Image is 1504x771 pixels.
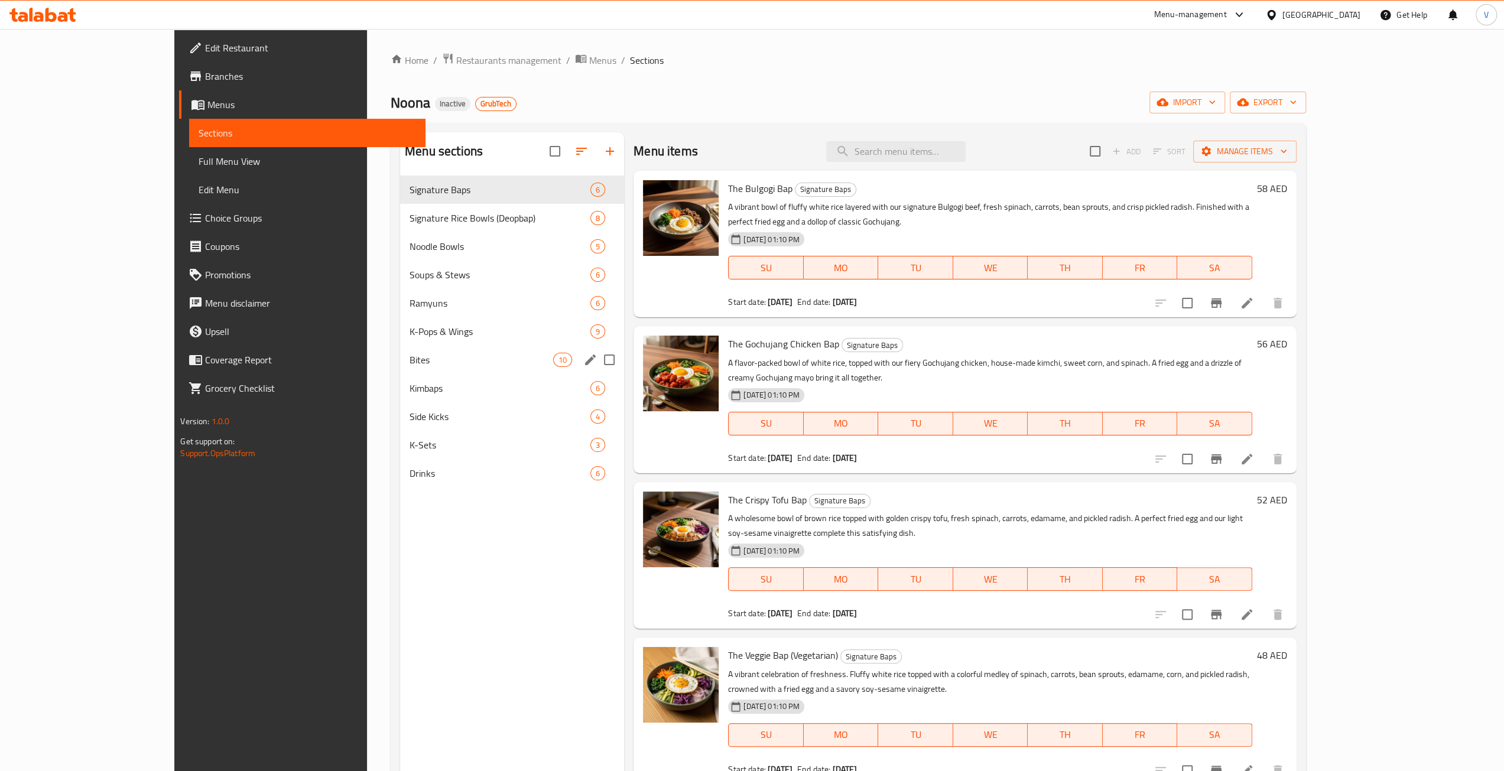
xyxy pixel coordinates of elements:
a: Promotions [179,261,425,289]
div: items [553,353,572,367]
button: delete [1263,289,1292,317]
span: 6 [591,269,605,281]
li: / [433,53,437,67]
button: SA [1177,412,1252,435]
span: TH [1032,259,1098,276]
span: TU [883,415,948,432]
span: TH [1032,571,1098,588]
b: [DATE] [768,450,792,466]
button: Branch-specific-item [1202,445,1230,473]
button: FR [1103,412,1178,435]
span: [DATE] 01:10 PM [739,701,804,712]
span: Menus [589,53,616,67]
span: TH [1032,726,1098,743]
div: items [590,239,605,253]
span: Restaurants management [456,53,561,67]
button: delete [1263,445,1292,473]
nav: Menu sections [400,171,624,492]
span: Edit Menu [199,183,416,197]
span: SU [733,415,798,432]
a: Edit menu item [1240,607,1254,622]
button: MO [804,723,879,747]
span: 6 [591,468,605,479]
div: K-Pops & Wings9 [400,317,624,346]
button: export [1230,92,1306,113]
a: Coverage Report [179,346,425,374]
span: SU [733,259,798,276]
span: FR [1107,259,1173,276]
a: Full Menu View [189,147,425,175]
span: TU [883,259,948,276]
button: TH [1028,256,1103,279]
span: End date: [797,606,830,621]
div: Kimbaps [410,381,590,395]
span: 4 [591,411,605,422]
span: Coupons [205,239,416,253]
button: TH [1028,723,1103,747]
span: 6 [591,298,605,309]
p: A flavor-packed bowl of white rice, topped with our fiery Gochujang chicken, house-made kimchi, s... [728,356,1252,385]
span: Drinks [410,466,590,480]
span: SA [1182,571,1248,588]
div: Signature Baps [842,338,903,352]
span: The Gochujang Chicken Bap [728,335,839,353]
b: [DATE] [768,294,792,310]
span: Signature Rice Bowls (Deopbap) [410,211,590,225]
div: items [590,183,605,197]
button: FR [1103,567,1178,591]
button: SU [728,412,803,435]
button: Branch-specific-item [1202,289,1230,317]
li: / [566,53,570,67]
span: Sections [199,126,416,140]
b: [DATE] [768,606,792,621]
span: TU [883,726,948,743]
span: 1.0.0 [212,414,230,429]
span: FR [1107,726,1173,743]
button: WE [953,723,1028,747]
a: Branches [179,62,425,90]
p: A vibrant celebration of freshness. Fluffy white rice topped with a colorful medley of spinach, c... [728,667,1252,697]
b: [DATE] [832,294,857,310]
a: Menus [575,53,616,68]
span: The Crispy Tofu Bap [728,491,807,509]
span: SA [1182,726,1248,743]
span: Full Menu View [199,154,416,168]
span: Coverage Report [205,353,416,367]
button: WE [953,567,1028,591]
span: Menus [207,97,416,112]
div: Noodle Bowls5 [400,232,624,261]
button: SA [1177,567,1252,591]
div: Menu-management [1154,8,1227,22]
span: Ramyuns [410,296,590,310]
img: The Veggie Bap (Vegetarian) [643,647,719,723]
p: A vibrant bowl of fluffy white rice layered with our signature Bulgogi beef, fresh spinach, carro... [728,200,1252,229]
button: FR [1103,723,1178,747]
span: Start date: [728,450,766,466]
span: Bites [410,353,553,367]
div: Bites10edit [400,346,624,374]
span: Noodle Bowls [410,239,590,253]
button: MO [804,412,879,435]
span: [DATE] 01:10 PM [739,389,804,401]
a: Sections [189,119,425,147]
div: Ramyuns6 [400,289,624,317]
span: 8 [591,213,605,224]
span: MO [808,259,874,276]
a: Edit menu item [1240,296,1254,310]
div: Signature Baps [840,649,902,663]
div: Soups & Stews [410,268,590,282]
span: 10 [554,354,571,366]
span: K-Sets [410,438,590,452]
span: Select section [1083,139,1107,164]
span: 6 [591,184,605,196]
span: Menu disclaimer [205,296,416,310]
div: Signature Baps [795,183,856,197]
a: Edit Restaurant [179,34,425,62]
div: Signature Baps6 [400,175,624,204]
a: Edit menu item [1240,452,1254,466]
span: Side Kicks [410,409,590,424]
